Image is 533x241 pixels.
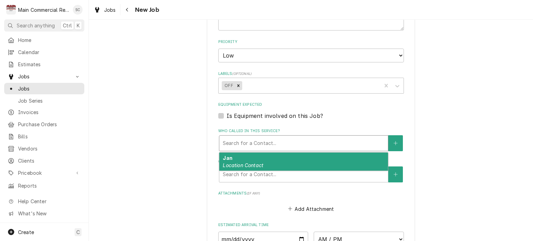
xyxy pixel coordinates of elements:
span: Search anything [17,22,55,29]
div: M [6,5,16,15]
a: Job Series [4,95,84,106]
span: Jobs [104,6,116,14]
svg: Create New Contact [394,172,398,177]
span: Clients [18,157,81,164]
label: Estimated Arrival Time [218,222,404,228]
label: Labels [218,71,404,77]
span: Jobs [18,73,70,80]
div: Sharon Campbell's Avatar [73,5,83,15]
button: Navigate back [122,4,133,15]
a: Go to What's New [4,208,84,219]
label: Attachments [218,191,404,196]
span: Bills [18,133,81,140]
div: Labels [218,71,404,94]
span: Home [18,36,81,44]
span: Job Series [18,97,81,104]
a: Vendors [4,143,84,154]
svg: Create New Contact [394,141,398,146]
label: Is Equipment involved on this Job? [227,112,323,120]
span: Jobs [18,85,81,92]
span: Purchase Orders [18,121,81,128]
label: Equipment Expected [218,102,404,107]
a: Estimates [4,59,84,70]
span: ( if any ) [247,191,260,195]
span: Pricebook [18,169,70,177]
div: Who called in this service? [218,128,404,151]
div: Equipment Expected [218,102,404,120]
a: Jobs [91,4,119,16]
span: Estimates [18,61,81,68]
span: New Job [133,5,159,15]
div: SC [73,5,83,15]
button: Create New Contact [388,166,403,182]
strong: Jan [223,155,232,161]
button: Search anythingCtrlK [4,19,84,32]
span: C [76,229,80,236]
a: Go to Help Center [4,196,84,207]
a: Go to Jobs [4,71,84,82]
a: Go to Pricebook [4,167,84,179]
a: Clients [4,155,84,166]
div: Main Commercial Refrigeration Service [18,6,69,14]
em: Location Contact [223,162,263,168]
a: Reports [4,180,84,191]
span: Calendar [18,49,81,56]
div: Priority [218,39,404,62]
div: Who should the tech(s) ask for? [218,160,404,182]
a: Calendar [4,46,84,58]
div: OFF [222,81,234,90]
span: ( optional ) [232,72,252,76]
button: Add Attachment [287,204,335,214]
a: Home [4,34,84,46]
div: Attachments [218,191,404,214]
a: Invoices [4,106,84,118]
span: K [77,22,80,29]
div: Remove OFF [235,81,242,90]
span: What's New [18,210,80,217]
a: Jobs [4,83,84,94]
span: Reports [18,182,81,189]
span: Invoices [18,109,81,116]
span: Help Center [18,198,80,205]
span: Ctrl [63,22,72,29]
a: Bills [4,131,84,142]
div: Main Commercial Refrigeration Service's Avatar [6,5,16,15]
label: Priority [218,39,404,45]
span: Create [18,229,34,235]
button: Create New Contact [388,135,403,151]
span: Vendors [18,145,81,152]
label: Who called in this service? [218,128,404,134]
label: Who should the tech(s) ask for? [218,160,404,165]
a: Purchase Orders [4,119,84,130]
